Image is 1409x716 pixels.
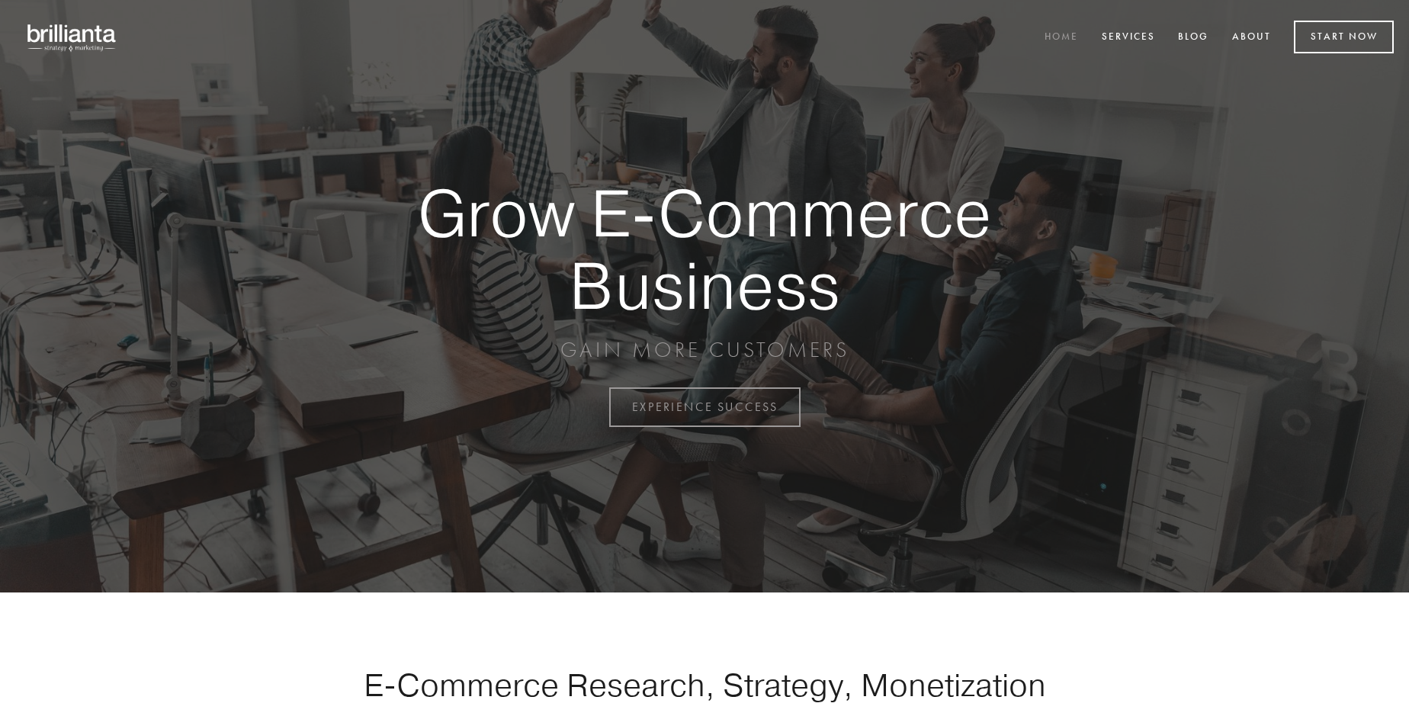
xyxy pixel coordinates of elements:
h1: E-Commerce Research, Strategy, Monetization [316,666,1093,704]
a: About [1222,25,1281,50]
a: Home [1035,25,1088,50]
a: Start Now [1294,21,1394,53]
p: GAIN MORE CUSTOMERS [364,336,1045,364]
img: brillianta - research, strategy, marketing [15,15,130,59]
strong: Grow E-Commerce Business [364,177,1045,321]
a: Services [1092,25,1165,50]
a: Blog [1168,25,1218,50]
a: EXPERIENCE SUCCESS [609,387,801,427]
